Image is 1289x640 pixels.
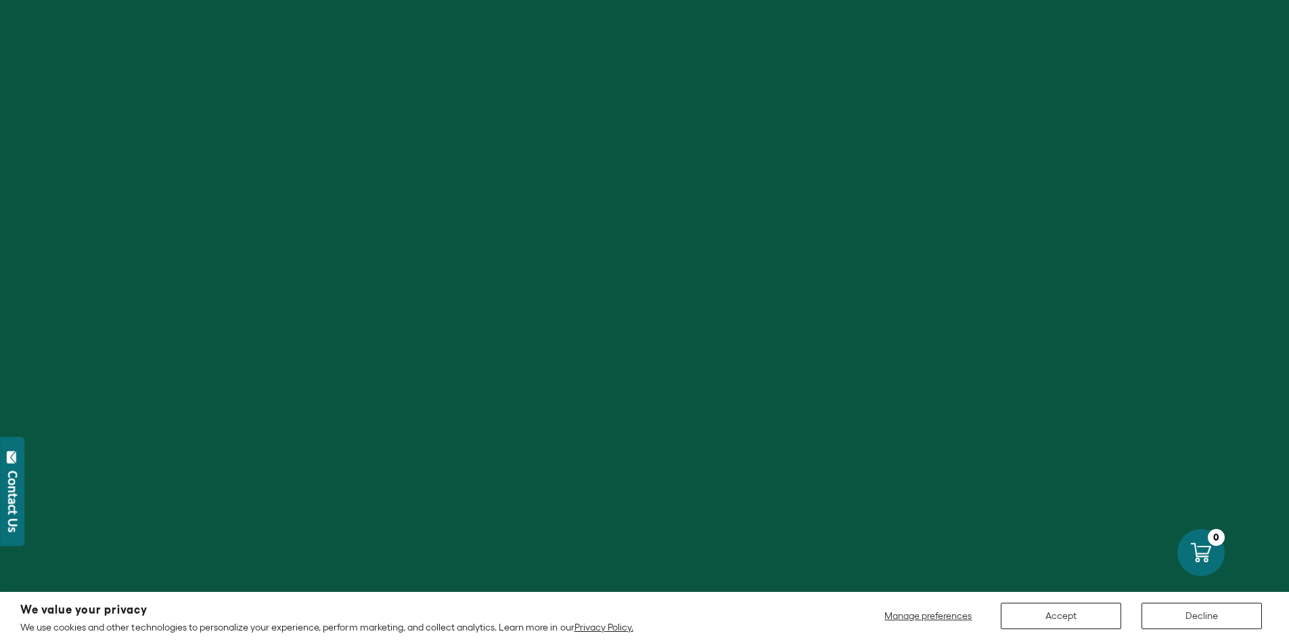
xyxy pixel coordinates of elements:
[1141,603,1262,629] button: Decline
[1208,529,1225,546] div: 0
[876,603,980,629] button: Manage preferences
[574,622,633,633] a: Privacy Policy.
[20,621,633,633] p: We use cookies and other technologies to personalize your experience, perform marketing, and coll...
[6,471,20,532] div: Contact Us
[1001,603,1121,629] button: Accept
[20,604,633,616] h2: We value your privacy
[884,610,972,621] span: Manage preferences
